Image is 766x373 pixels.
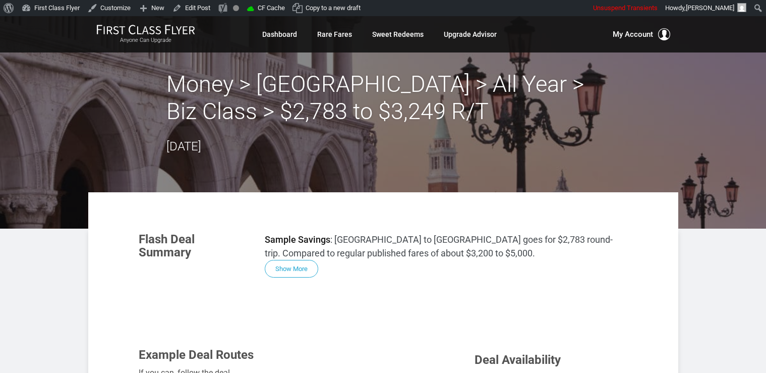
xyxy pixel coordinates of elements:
[317,25,352,43] a: Rare Fares
[166,139,201,153] time: [DATE]
[686,4,734,12] span: [PERSON_NAME]
[444,25,497,43] a: Upgrade Advisor
[265,234,330,245] strong: Sample Savings
[593,4,658,12] span: Unsuspend Transients
[613,28,670,40] button: My Account
[372,25,424,43] a: Sweet Redeems
[139,348,254,362] span: Example Deal Routes
[96,24,195,44] a: First Class FlyerAnyone Can Upgrade
[613,28,653,40] span: My Account
[96,37,195,44] small: Anyone Can Upgrade
[475,353,561,367] span: Deal Availability
[265,260,318,278] button: Show More
[139,233,250,259] h3: Flash Deal Summary
[265,233,628,260] p: : [GEOGRAPHIC_DATA] to [GEOGRAPHIC_DATA] goes for $2,783 round-trip. Compared to regular publishe...
[166,71,600,125] h2: Money > [GEOGRAPHIC_DATA] > All Year > Biz Class > $2,783 to $3,249 R/T
[262,25,297,43] a: Dashboard
[96,24,195,35] img: First Class Flyer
